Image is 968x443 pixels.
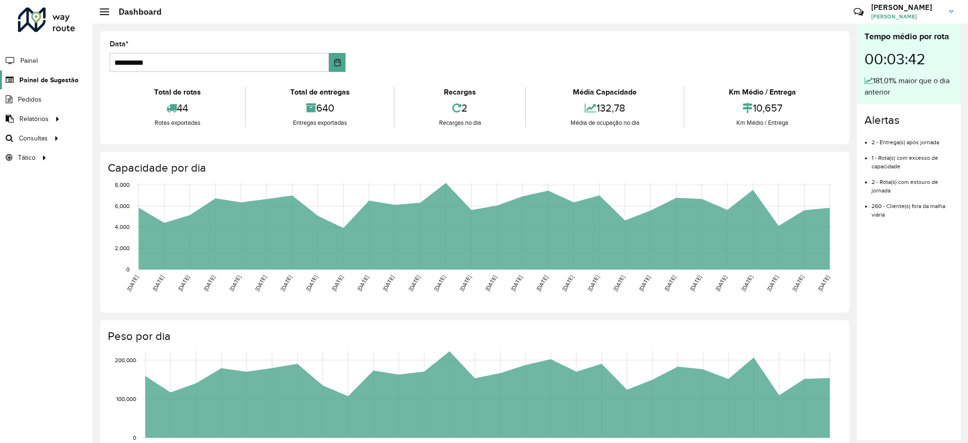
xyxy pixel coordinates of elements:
div: Tempo médio por rota [864,30,953,43]
span: Relatórios [19,114,49,124]
h3: [PERSON_NAME] [871,3,942,12]
text: [DATE] [126,274,139,292]
text: [DATE] [305,274,319,292]
text: 8,000 [115,182,130,188]
div: Km Médio / Entrega [687,87,838,98]
span: Pedidos [18,95,42,104]
div: 44 [112,98,242,118]
li: 2 - Entrega(s) após jornada [872,131,953,147]
text: [DATE] [228,274,242,292]
text: [DATE] [484,274,498,292]
h4: Alertas [864,113,953,127]
div: 181,01% maior que o dia anterior [864,75,953,98]
div: Rotas exportadas [112,118,242,128]
h2: Dashboard [109,7,162,17]
div: 640 [248,98,391,118]
div: Entregas exportadas [248,118,391,128]
div: 2 [397,98,523,118]
text: [DATE] [254,274,268,292]
div: Recargas [397,87,523,98]
text: [DATE] [330,274,344,292]
a: Contato Rápido [848,2,869,22]
text: 200,000 [115,357,136,363]
h4: Capacidade por dia [108,161,840,175]
text: [DATE] [356,274,370,292]
text: 6,000 [115,203,130,209]
div: 00:03:42 [864,43,953,75]
div: Média Capacidade [528,87,681,98]
button: Choose Date [329,53,346,72]
text: [DATE] [535,274,549,292]
text: [DATE] [561,274,575,292]
text: [DATE] [689,274,702,292]
text: [DATE] [714,274,728,292]
text: [DATE] [458,274,472,292]
text: [DATE] [381,274,395,292]
text: [DATE] [587,274,600,292]
span: Painel de Sugestão [19,75,78,85]
div: Km Médio / Entrega [687,118,838,128]
label: Data [110,38,129,50]
div: Total de rotas [112,87,242,98]
text: [DATE] [766,274,779,292]
text: [DATE] [638,274,651,292]
text: [DATE] [740,274,754,292]
text: [DATE] [817,274,830,292]
text: [DATE] [663,274,677,292]
h4: Peso por dia [108,330,840,343]
text: [DATE] [151,274,165,292]
text: [DATE] [612,274,626,292]
li: 1 - Rota(s) com excesso de capacidade [872,147,953,171]
text: [DATE] [279,274,293,292]
text: [DATE] [177,274,190,292]
div: 10,657 [687,98,838,118]
text: 0 [126,266,130,272]
text: [DATE] [202,274,216,292]
text: 0 [133,434,136,441]
text: 100,000 [116,396,136,402]
text: 2,000 [115,245,130,251]
text: [DATE] [791,274,805,292]
text: [DATE] [407,274,421,292]
span: Consultas [19,133,48,143]
text: [DATE] [433,274,447,292]
div: Média de ocupação no dia [528,118,681,128]
text: 4,000 [115,224,130,230]
text: [DATE] [510,274,523,292]
li: 2 - Rota(s) com estouro de jornada [872,171,953,195]
div: Recargas no dia [397,118,523,128]
div: Total de entregas [248,87,391,98]
span: Painel [20,56,38,66]
div: 132,78 [528,98,681,118]
span: [PERSON_NAME] [871,12,942,21]
li: 260 - Cliente(s) fora da malha viária [872,195,953,219]
span: Tático [18,153,35,163]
